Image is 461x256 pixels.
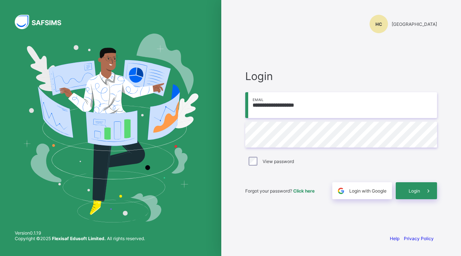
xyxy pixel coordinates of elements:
[390,236,399,241] a: Help
[245,188,315,194] span: Forgot your password?
[15,15,70,29] img: SAFSIMS Logo
[337,187,345,195] img: google.396cfc9801f0270233282035f929180a.svg
[392,21,437,27] span: [GEOGRAPHIC_DATA]
[15,236,145,241] span: Copyright © 2025 All rights reserved.
[293,188,315,194] a: Click here
[349,188,387,194] span: Login with Google
[245,70,437,83] span: Login
[375,21,382,27] span: HC
[52,236,106,241] strong: Flexisaf Edusoft Limited.
[409,188,420,194] span: Login
[263,159,294,164] label: View password
[23,34,198,222] img: Hero Image
[404,236,434,241] a: Privacy Policy
[15,230,145,236] span: Version 0.1.19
